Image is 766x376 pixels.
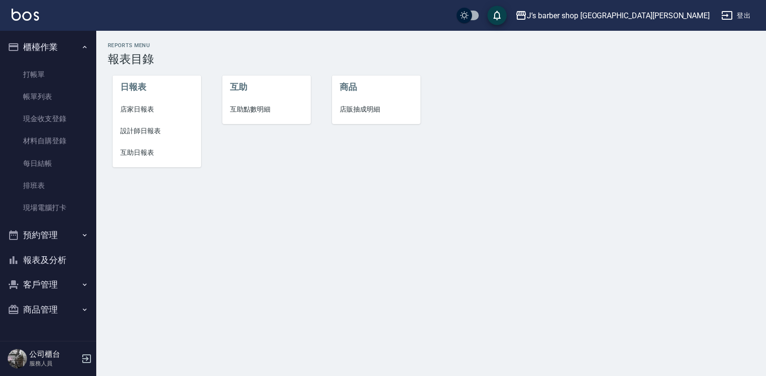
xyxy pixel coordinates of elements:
[12,9,39,21] img: Logo
[230,104,303,114] span: 互助點數明細
[108,42,754,49] h2: Reports Menu
[4,248,92,273] button: 報表及分析
[4,175,92,197] a: 排班表
[113,99,201,120] a: 店家日報表
[511,6,714,25] button: J’s barber shop [GEOGRAPHIC_DATA][PERSON_NAME]
[4,108,92,130] a: 現金收支登錄
[120,126,193,136] span: 設計師日報表
[4,86,92,108] a: 帳單列表
[120,104,193,114] span: 店家日報表
[4,297,92,322] button: 商品管理
[4,152,92,175] a: 每日結帳
[120,148,193,158] span: 互助日報表
[29,350,78,359] h5: 公司櫃台
[527,10,710,22] div: J’s barber shop [GEOGRAPHIC_DATA][PERSON_NAME]
[487,6,507,25] button: save
[113,75,201,99] li: 日報表
[4,272,92,297] button: 客戶管理
[222,99,311,120] a: 互助點數明細
[108,52,754,66] h3: 報表目錄
[332,75,421,99] li: 商品
[4,63,92,86] a: 打帳單
[222,75,311,99] li: 互助
[113,120,201,142] a: 設計師日報表
[4,197,92,219] a: 現場電腦打卡
[717,7,754,25] button: 登出
[340,104,413,114] span: 店販抽成明細
[8,349,27,368] img: Person
[113,142,201,163] a: 互助日報表
[4,35,92,60] button: 櫃檯作業
[4,130,92,152] a: 材料自購登錄
[4,223,92,248] button: 預約管理
[332,99,421,120] a: 店販抽成明細
[29,359,78,368] p: 服務人員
